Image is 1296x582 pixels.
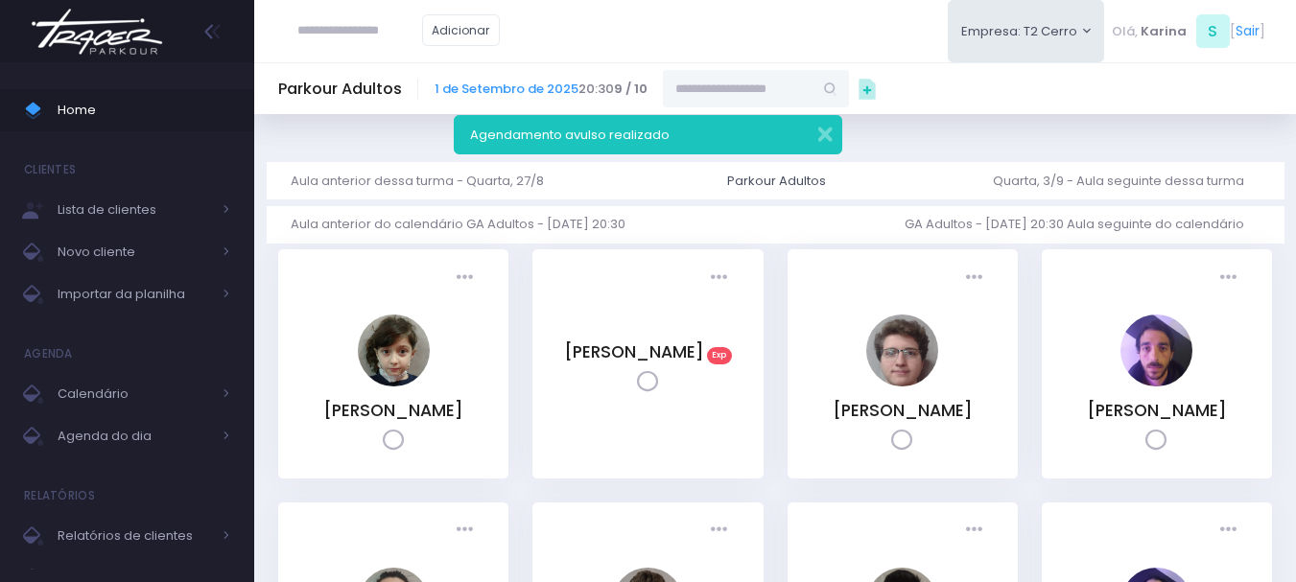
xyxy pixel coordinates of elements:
div: [ ] [1104,10,1272,53]
span: Agenda do dia [58,424,211,449]
img: Alice simarelli [358,314,430,386]
h4: Relatórios [24,477,95,515]
span: 20:30 [435,80,648,99]
span: Olá, [1112,22,1138,41]
img: Erick Finger [866,314,938,386]
span: Importar da planilha [58,282,211,307]
a: [PERSON_NAME] [323,399,463,422]
a: [PERSON_NAME] [564,340,704,363]
a: 1 de Setembro de 2025 [435,80,578,98]
a: Aula anterior dessa turma - Quarta, 27/8 [291,162,559,199]
a: Quarta, 3/9 - Aula seguinte dessa turma [993,162,1260,199]
a: [PERSON_NAME] [1087,399,1227,422]
img: Gabriel Noal Oliva [1120,314,1192,386]
span: Calendário [58,382,211,407]
h5: Parkour Adultos [278,80,402,99]
a: Gabriel Noal Oliva [1120,373,1192,391]
a: Aula anterior do calendário GA Adultos - [DATE] 20:30 [291,206,641,244]
strong: 9 / 10 [614,80,648,98]
span: Home [58,98,230,123]
a: GA Adultos - [DATE] 20:30 Aula seguinte do calendário [905,206,1260,244]
span: Relatórios de clientes [58,524,211,548]
a: [PERSON_NAME] [833,399,973,422]
a: Sair [1236,21,1260,41]
a: Erick Finger [866,373,938,391]
a: Alice simarelli [358,373,430,391]
span: Agendamento avulso realizado [470,126,670,144]
h4: Agenda [24,335,73,373]
span: Lista de clientes [58,198,211,222]
div: Parkour Adultos [727,172,826,191]
span: Karina [1141,22,1187,41]
h4: Clientes [24,151,76,189]
a: Adicionar [422,14,501,46]
span: S [1196,14,1230,48]
span: Exp [707,347,732,364]
span: Novo cliente [58,240,211,265]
